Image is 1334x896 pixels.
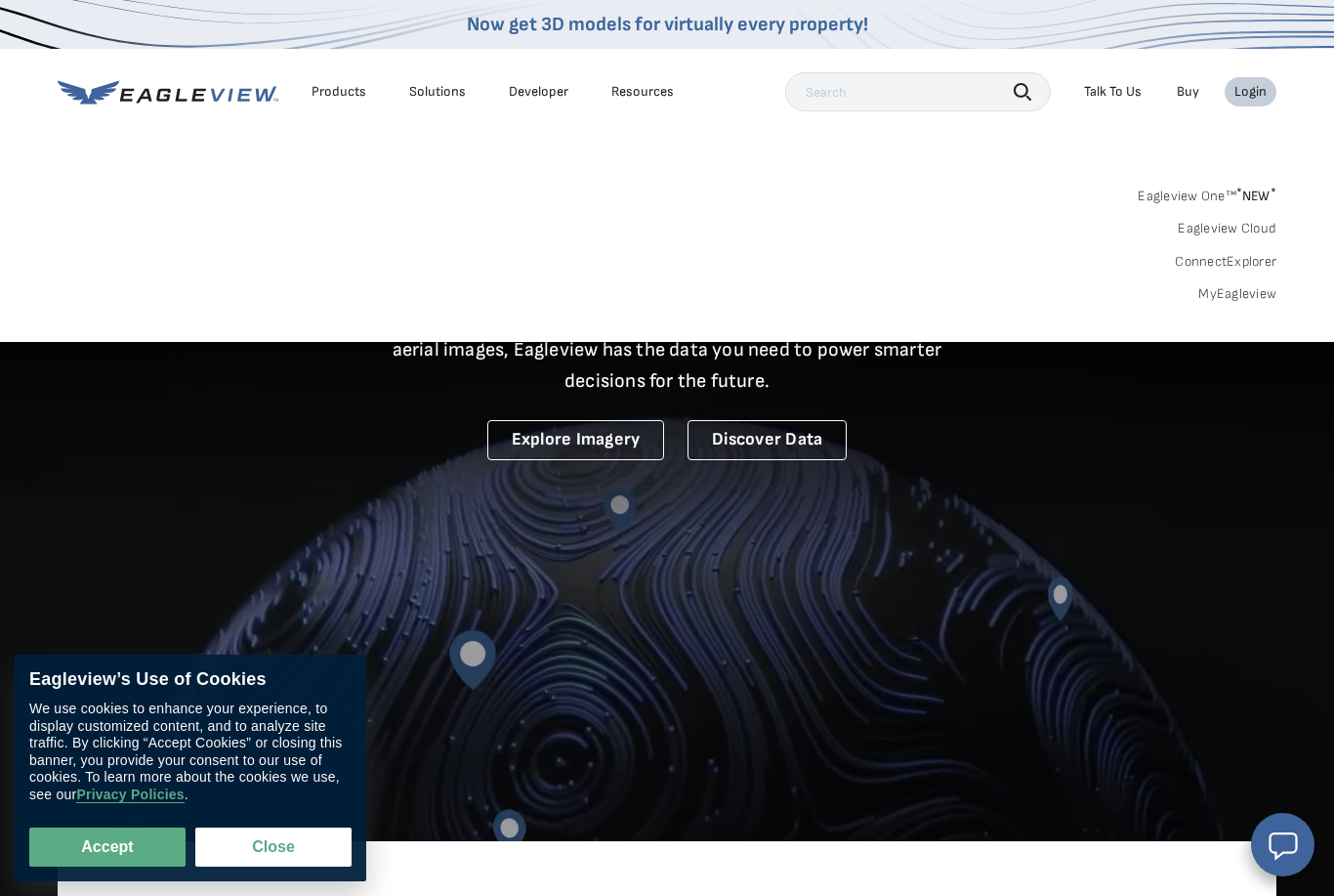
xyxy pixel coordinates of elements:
[688,420,847,460] a: Discover Data
[509,83,568,101] a: Developer
[1175,253,1276,271] a: ConnectExplorer
[312,83,366,101] div: Products
[29,828,186,867] button: Accept
[487,420,665,460] a: Explore Imagery
[1084,83,1142,101] div: Talk To Us
[467,13,868,36] a: Now get 3D models for virtually every property!
[1234,83,1267,101] div: Login
[1198,285,1276,303] a: MyEagleview
[29,701,352,803] div: We use cookies to enhance your experience, to display customized content, and to analyze site tra...
[409,83,466,101] div: Solutions
[1236,188,1276,204] span: NEW
[785,72,1051,111] input: Search
[368,303,966,397] p: A new era starts here. Built on more than 3.5 billion high-resolution aerial images, Eagleview ha...
[76,787,184,803] a: Privacy Policies
[611,83,674,101] div: Resources
[1138,182,1276,204] a: Eagleview One™*NEW*
[1177,83,1199,101] a: Buy
[1251,813,1314,876] button: Open chat window
[1178,220,1276,237] a: Eagleview Cloud
[195,828,352,867] button: Close
[29,669,352,691] div: Eagleview’s Use of Cookies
